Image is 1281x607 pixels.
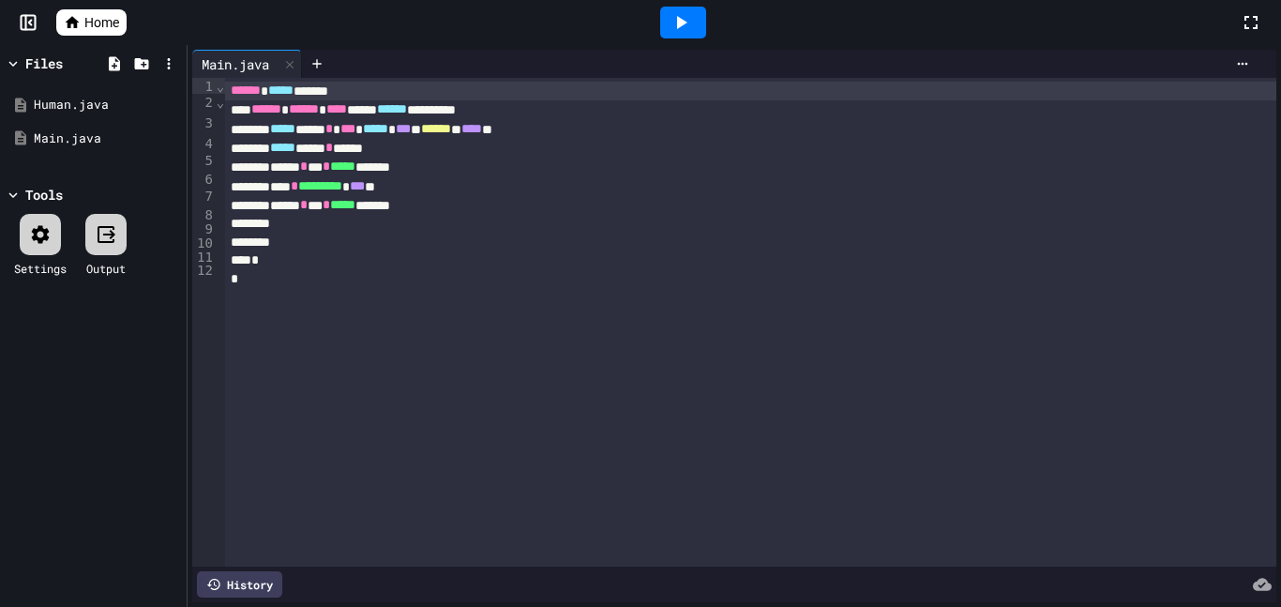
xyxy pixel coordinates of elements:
[192,54,279,74] div: Main.java
[34,129,180,148] div: Main.java
[25,185,63,205] div: Tools
[1202,532,1262,588] iframe: chat widget
[86,260,126,277] div: Output
[192,50,302,78] div: Main.java
[192,94,216,114] div: 2
[216,79,225,94] span: Fold line
[192,220,216,235] div: 9
[192,78,216,94] div: 1
[192,249,216,262] div: 11
[25,53,63,73] div: Files
[14,260,67,277] div: Settings
[197,571,282,598] div: History
[192,152,216,170] div: 5
[216,95,225,110] span: Fold line
[34,96,180,114] div: Human.java
[192,114,216,135] div: 3
[192,235,216,249] div: 10
[84,13,119,32] span: Home
[192,135,216,152] div: 4
[192,262,216,275] div: 12
[192,188,216,205] div: 7
[192,171,216,189] div: 6
[192,206,216,220] div: 8
[56,9,127,36] a: Home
